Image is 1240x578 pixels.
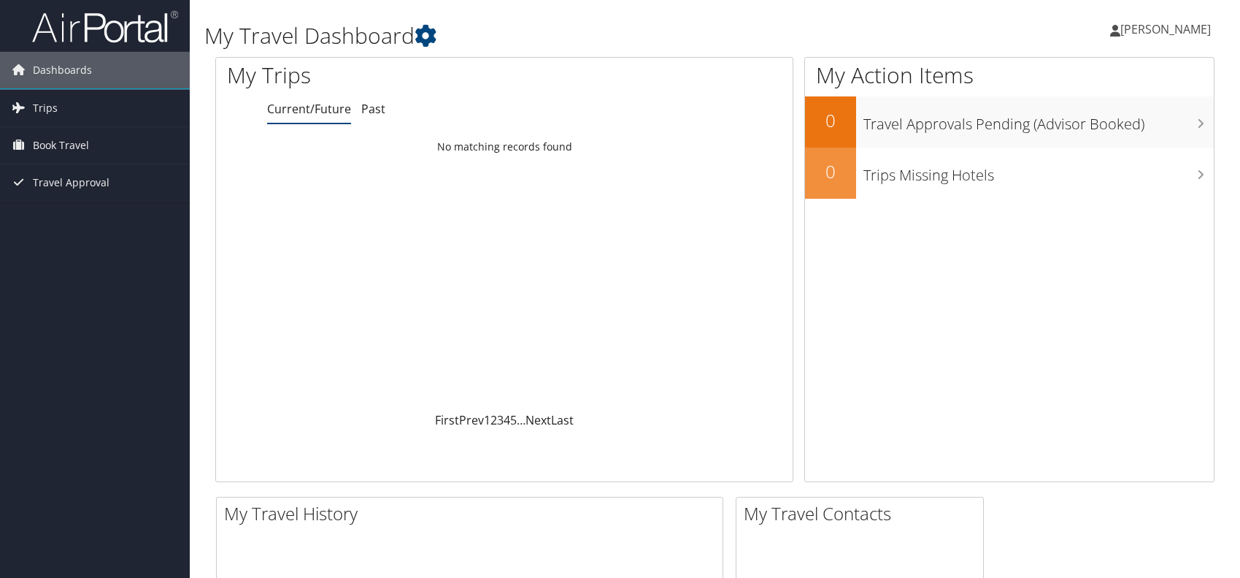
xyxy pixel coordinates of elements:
span: Book Travel [33,127,89,164]
h1: My Travel Dashboard [204,20,885,51]
img: airportal-logo.png [32,9,178,44]
a: 0Trips Missing Hotels [805,148,1214,199]
h1: My Action Items [805,60,1214,91]
a: 3 [497,412,504,428]
a: Prev [459,412,484,428]
a: 5 [510,412,517,428]
a: 0Travel Approvals Pending (Advisor Booked) [805,96,1214,148]
span: Travel Approval [33,164,109,201]
span: [PERSON_NAME] [1120,21,1211,37]
h2: 0 [805,159,856,184]
span: … [517,412,525,428]
a: [PERSON_NAME] [1110,7,1225,51]
span: Dashboards [33,52,92,88]
a: 4 [504,412,510,428]
h3: Travel Approvals Pending (Advisor Booked) [863,107,1214,134]
h2: 0 [805,108,856,133]
a: Last [551,412,574,428]
h3: Trips Missing Hotels [863,158,1214,186]
h2: My Travel History [224,501,723,526]
td: No matching records found [216,134,793,160]
h2: My Travel Contacts [744,501,983,526]
a: First [435,412,459,428]
a: 1 [484,412,490,428]
a: 2 [490,412,497,428]
span: Trips [33,90,58,126]
h1: My Trips [227,60,542,91]
a: Current/Future [267,101,351,117]
a: Next [525,412,551,428]
a: Past [361,101,385,117]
